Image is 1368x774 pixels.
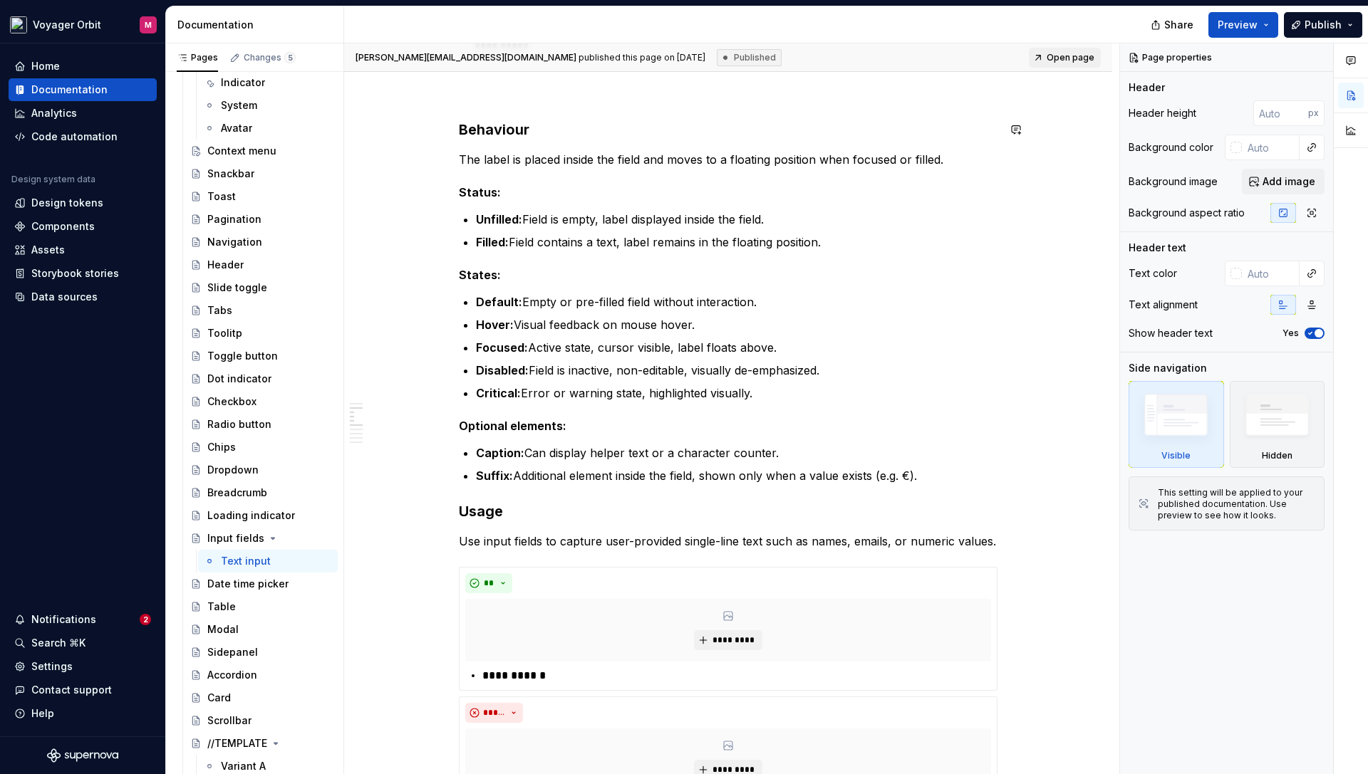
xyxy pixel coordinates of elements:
[207,691,231,705] div: Card
[1129,266,1177,281] div: Text color
[31,130,118,144] div: Code automation
[185,527,338,550] a: Input fields
[207,531,264,545] div: Input fields
[1144,12,1203,38] button: Share
[476,446,524,460] strong: Caption:
[9,215,157,238] a: Components
[459,268,501,282] strong: States:
[31,683,112,697] div: Contact support
[185,253,338,276] a: Header
[185,322,338,345] a: Toolitp
[185,664,338,686] a: Accordion
[185,572,338,595] a: Date time picker
[185,641,338,664] a: Sidepanel
[476,211,997,228] p: Field is empty, label displayed inside the field.
[476,469,513,483] strong: Suffix:
[9,655,157,678] a: Settings
[9,632,157,654] button: Search ⌘K
[145,19,152,31] div: M
[185,459,338,481] a: Dropdown
[1305,18,1342,32] span: Publish
[459,120,997,140] h3: Behaviour
[207,600,236,614] div: Table
[177,52,218,63] div: Pages
[476,363,529,377] strong: Disabled:
[1262,450,1292,461] div: Hidden
[185,413,338,436] a: Radio button
[185,140,338,162] a: Context menu
[31,706,54,721] div: Help
[1230,381,1325,468] div: Hidden
[207,281,267,295] div: Slide toggle
[459,503,503,520] strong: Usage
[198,94,338,117] a: System
[476,339,997,356] p: Active state, cursor visible, label floats above.
[459,151,997,168] p: The label is placed inside the field and moves to a floating position when focused or filled.
[221,98,257,113] div: System
[207,235,262,249] div: Navigation
[1129,326,1213,340] div: Show header text
[207,713,252,728] div: Scrollbar
[207,144,276,158] div: Context menu
[47,748,118,763] a: Supernova Logo
[185,299,338,322] a: Tabs
[9,55,157,78] a: Home
[31,59,60,73] div: Home
[476,234,997,251] p: Field contains a text, label remains in the floating position.
[476,235,509,249] strong: Filled:
[31,290,98,304] div: Data sources
[476,385,997,402] p: Error or warning state, highlighted visually.
[1242,135,1300,160] input: Auto
[207,167,254,181] div: Snackbar
[1161,450,1191,461] div: Visible
[476,467,997,484] p: Additional element inside the field, shown only when a value exists (e.g. €).
[459,419,997,433] h5: Optional elements:
[31,83,108,97] div: Documentation
[476,318,514,332] strong: Hover:
[207,349,278,363] div: Toggle button
[31,196,103,210] div: Design tokens
[31,636,85,650] div: Search ⌘K
[198,117,338,140] a: Avatar
[185,709,338,732] a: Scrollbar
[9,78,157,101] a: Documentation
[185,231,338,253] a: Navigation
[198,550,338,572] a: Text input
[1129,80,1165,95] div: Header
[476,316,997,333] p: Visual feedback on mouse hover.
[9,262,157,285] a: Storybook stories
[1308,108,1319,119] p: px
[207,258,244,272] div: Header
[31,659,73,674] div: Settings
[185,504,338,527] a: Loading indicator
[198,71,338,94] a: Indicator
[207,486,267,500] div: Breadcrumb
[9,125,157,148] a: Code automation
[31,612,96,627] div: Notifications
[1129,361,1207,375] div: Side navigation
[207,440,236,454] div: Chips
[9,608,157,631] button: Notifications2
[1129,206,1245,220] div: Background aspect ratio
[1129,140,1213,155] div: Background color
[1129,381,1224,468] div: Visible
[185,208,338,231] a: Pagination
[1282,328,1299,339] label: Yes
[1263,174,1315,189] span: Add image
[1242,261,1300,286] input: Auto
[9,239,157,261] a: Assets
[284,52,296,63] span: 5
[185,390,338,413] a: Checkbox
[221,121,252,135] div: Avatar
[9,102,157,125] a: Analytics
[1129,106,1196,120] div: Header height
[207,417,271,432] div: Radio button
[185,732,338,755] a: //TEMPLATE
[33,18,101,32] div: Voyager Orbit
[185,686,338,709] a: Card
[207,326,242,340] div: Toolitp
[207,508,295,523] div: Loading indicator
[1284,12,1362,38] button: Publish
[140,614,151,625] span: 2
[31,106,77,120] div: Analytics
